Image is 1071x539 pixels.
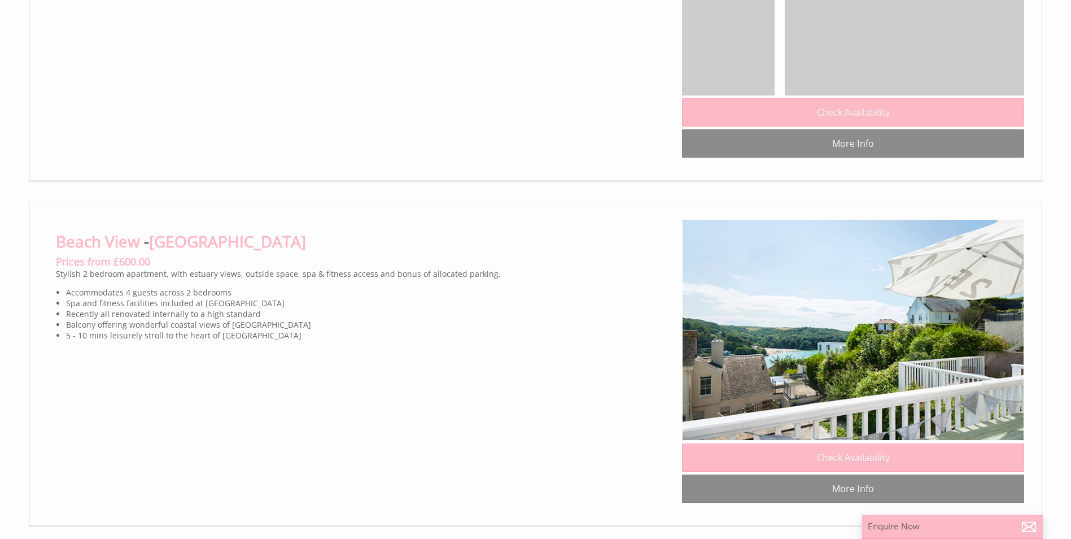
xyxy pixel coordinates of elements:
h3: Prices from £600.00 [56,255,673,268]
img: CDA861DC-30ED-4E2E-81E7-8A12FCE0A809.original.JPG [682,219,1024,441]
a: More Info [682,475,1024,503]
li: Recently all renovated internally to a high standard [66,308,673,319]
span: - [144,231,306,252]
li: Balcony offering wonderful coastal views of [GEOGRAPHIC_DATA] [66,319,673,330]
li: Accommodates 4 guests across 2 bedrooms [66,287,673,298]
a: Check Availability [682,98,1024,127]
a: More Info [682,129,1024,158]
li: 5 - 10 mins leisurely stroll to the heart of [GEOGRAPHIC_DATA] [66,330,673,341]
a: Check Availability [682,444,1024,472]
p: Stylish 2 bedroom apartment, with estuary views, outside space, spa & fitness access and bonus of... [56,268,673,279]
li: Spa and fitness facilities included at [GEOGRAPHIC_DATA] [66,298,673,308]
a: [GEOGRAPHIC_DATA] [149,231,306,252]
p: Enquire Now [868,520,1037,532]
a: Beach View [56,231,140,252]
